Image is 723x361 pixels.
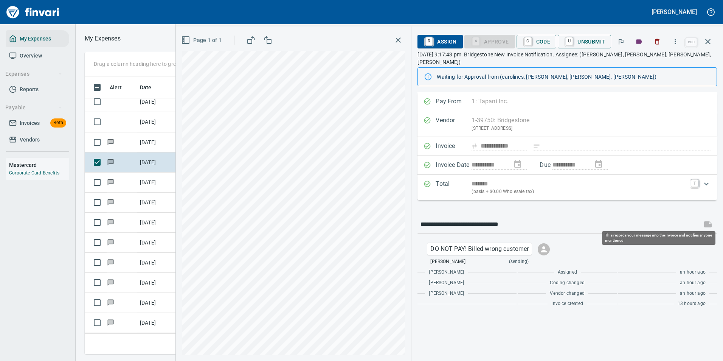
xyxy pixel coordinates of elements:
span: Has messages [107,200,115,205]
span: an hour ago [680,279,706,287]
td: [DATE] [137,132,175,152]
span: an hour ago [680,269,706,276]
span: Invoices [20,118,40,128]
span: Close invoice [684,33,717,51]
span: Has messages [107,320,115,325]
nav: breadcrumb [85,34,121,43]
td: [DATE] [137,173,175,193]
td: 96563.102107 [175,193,243,213]
span: Unsubmit [564,35,605,48]
a: C [524,37,532,45]
a: Overview [6,47,69,64]
td: [DATE] [137,273,175,293]
td: [DATE] [137,333,175,353]
td: [DATE] Invoice 3069039647 from BP Products North America Inc. (1-39953) [175,132,243,152]
td: [DATE] [137,313,175,333]
button: Page 1 of 1 [180,33,225,47]
td: 96307.5220063 [175,293,243,313]
span: Code [523,35,551,48]
td: [DATE] Invoice IN-066801 from [PERSON_NAME] Oil Co Inc (1-38025) [175,173,243,193]
span: [PERSON_NAME] [429,279,464,287]
span: Date [140,83,161,92]
p: DO NOT PAY! Billed wrong customer [430,244,529,254]
span: Overview [20,51,42,61]
td: 18747.666511 [175,112,243,132]
td: [DATE] Invoice IN-066802 from [PERSON_NAME] Oil Co Inc (1-38025) [175,213,243,233]
span: Has messages [107,159,115,164]
td: [DATE] [137,92,175,112]
h5: [PERSON_NAME] [652,8,697,16]
img: Finvari [5,3,61,21]
td: [DATE] Invoice IN-1199897 from CECO, Inc. (1-12936) [175,253,243,273]
a: T [691,179,698,187]
p: Total [436,179,472,196]
span: [PERSON_NAME] [429,290,464,297]
td: [DATE] Invoice IN-1199898 from CECO, Inc. (1-12936) [175,233,243,253]
p: (basis + $0.00 Wholesale tax) [472,188,686,196]
td: [DATE] [137,152,175,173]
span: Expenses [5,69,62,79]
span: Vendor changed [550,290,584,297]
td: [DATE] [137,253,175,273]
span: Payable [5,103,62,112]
a: esc [686,38,697,46]
span: Invoice created [551,300,583,308]
a: InvoicesBeta [6,115,69,132]
td: [DATE] [137,233,175,253]
span: Assigned [558,269,577,276]
span: Has messages [107,300,115,305]
td: 18756.666502 [175,92,243,112]
td: [DATE] [137,112,175,132]
span: Alert [110,83,132,92]
span: Coding changed [550,279,584,287]
button: CCode [517,35,557,48]
span: Date [140,83,152,92]
span: Vendors [20,135,40,145]
span: Has messages [107,179,115,184]
a: Vendors [6,131,69,148]
span: Reports [20,85,39,94]
td: [DATE] [137,213,175,233]
p: My Expenses [85,34,121,43]
span: Has messages [107,139,115,144]
button: Payable [2,101,65,115]
a: My Expenses [6,30,69,47]
td: 95770.5040120 [175,273,243,293]
span: Beta [50,118,66,127]
a: U [566,37,573,45]
span: Alert [110,83,122,92]
a: Reports [6,81,69,98]
h6: Mastercard [9,161,69,169]
span: [PERSON_NAME] [430,258,465,266]
span: an hour ago [680,290,706,297]
span: Assign [424,35,456,48]
span: Has messages [107,260,115,265]
div: Click for options [427,243,532,255]
button: [PERSON_NAME] [650,6,699,18]
button: Discard [649,33,666,50]
button: Expenses [2,67,65,81]
button: UUnsubmit [558,35,611,48]
span: 13 hours ago [678,300,706,308]
span: Has messages [107,280,115,285]
span: Has messages [107,240,115,245]
td: 96205.FAB [175,333,243,353]
td: [DATE] [137,293,175,313]
span: My Expenses [20,34,51,44]
span: [PERSON_NAME] [429,269,464,276]
button: Flag [613,33,629,50]
button: Labels [631,33,647,50]
p: [DATE] 9:17:43 pm. Bridgestone New Invoice Notification. Assignee: ([PERSON_NAME], [PERSON_NAME],... [417,51,717,66]
td: [DATE] [137,193,175,213]
button: RAssign [417,35,462,48]
a: Corporate Card Benefits [9,170,59,176]
td: [DATE] Invoice BRI000843796 from Bridgestone (1-39750) [175,152,243,173]
span: Has messages [107,220,115,225]
p: Drag a column heading here to group the table [94,60,205,68]
a: R [425,37,433,45]
span: (sending) [509,258,529,266]
div: Waiting for Approval from (carolines, [PERSON_NAME], [PERSON_NAME], [PERSON_NAME]) [437,70,711,84]
span: Page 1 of 1 [183,36,222,45]
div: Expand [417,175,717,200]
